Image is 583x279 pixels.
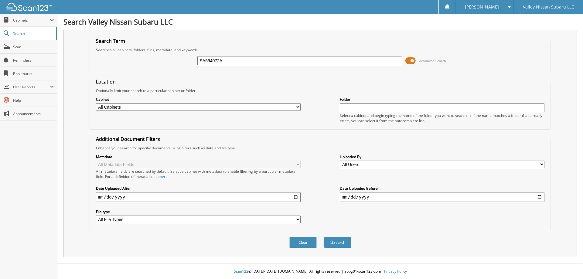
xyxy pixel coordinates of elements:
a: Privacy Policy [384,269,407,274]
label: Metadata [96,154,301,159]
div: Select a cabinet and begin typing the name of the folder you want to search in. If the name match... [340,113,544,123]
label: Cabinet [96,97,301,102]
span: Reminders [13,58,54,63]
label: File type [96,209,301,214]
span: Valley Nissan Subaru LLC [523,5,574,9]
label: Folder [340,97,544,102]
div: Optionally limit your search to a particular cabinet or folder [93,88,548,93]
span: Help [13,98,54,103]
legend: Additional Document Filters [93,136,163,142]
legend: Search Term [93,38,128,44]
legend: Location [93,78,119,85]
h1: Search Valley Nissan Subaru LLC [63,17,577,27]
input: start [96,192,301,202]
label: Date Uploaded After [96,186,301,191]
span: [PERSON_NAME] [465,5,499,9]
span: Scan123 [234,269,248,274]
a: here [160,174,168,179]
input: end [340,192,544,202]
span: Announcements [13,111,54,116]
span: Search [13,31,53,36]
div: Enhance your search for specific documents using filters such as date and file type. [93,145,548,151]
label: Date Uploaded Before [340,186,544,191]
button: Clear [289,237,317,248]
div: All metadata fields are searched by default. Select a cabinet with metadata to enable filtering b... [96,169,301,179]
span: Scan [13,44,54,49]
span: Bookmarks [13,71,54,76]
div: Searches all cabinets, folders, files, metadata, and keywords [93,47,548,53]
label: Uploaded By [340,154,544,159]
button: Search [324,237,351,248]
span: User Reports [13,84,50,90]
img: scan123-logo-white.svg [6,3,52,11]
span: Cabinets [13,18,50,23]
iframe: Chat Widget [553,250,583,279]
div: © [DATE]-[DATE] [DOMAIN_NAME]. All rights reserved | appg01-scan123-com | [57,264,583,279]
span: Advanced Search [419,59,446,63]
